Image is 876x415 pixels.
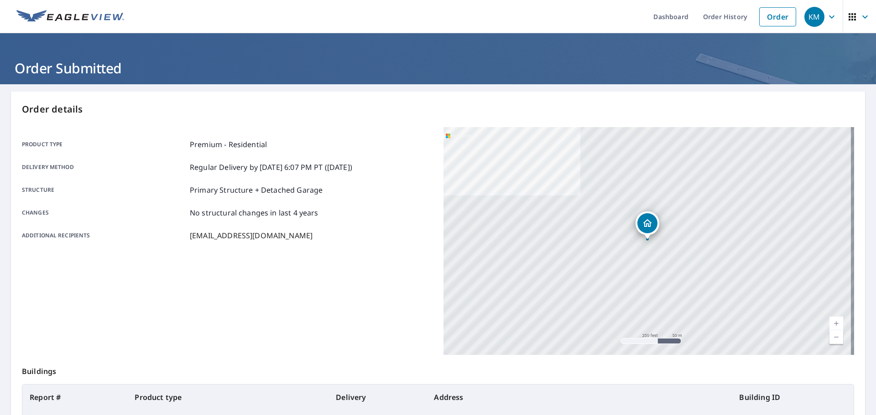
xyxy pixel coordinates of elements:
[190,162,352,173] p: Regular Delivery by [DATE] 6:07 PM PT ([DATE])
[22,230,186,241] p: Additional recipients
[22,162,186,173] p: Delivery method
[829,317,843,330] a: Current Level 17, Zoom In
[829,330,843,344] a: Current Level 17, Zoom Out
[11,59,865,77] h1: Order Submitted
[22,355,854,384] p: Buildings
[22,384,127,410] th: Report #
[427,384,732,410] th: Address
[22,207,186,218] p: Changes
[22,102,854,116] p: Order details
[804,7,824,27] div: KM
[16,10,124,24] img: EV Logo
[22,139,186,150] p: Product type
[190,230,313,241] p: [EMAIL_ADDRESS][DOMAIN_NAME]
[759,7,796,26] a: Order
[22,184,186,195] p: Structure
[636,211,659,240] div: Dropped pin, building 1, Residential property, 617 Kenneth Rd Greensboro, NC 27455
[127,384,328,410] th: Product type
[328,384,427,410] th: Delivery
[190,207,318,218] p: No structural changes in last 4 years
[732,384,854,410] th: Building ID
[190,139,267,150] p: Premium - Residential
[190,184,323,195] p: Primary Structure + Detached Garage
